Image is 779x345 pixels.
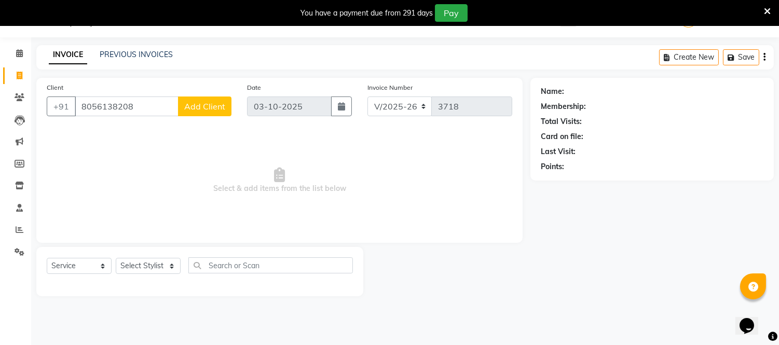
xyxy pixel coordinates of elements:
div: Points: [541,161,564,172]
a: INVOICE [49,46,87,64]
div: Last Visit: [541,146,576,157]
div: Name: [541,86,564,97]
label: Date [247,83,261,92]
a: PREVIOUS INVOICES [100,50,173,59]
button: Pay [435,4,468,22]
button: +91 [47,96,76,116]
span: Add Client [184,101,225,112]
div: Total Visits: [541,116,582,127]
button: Add Client [178,96,231,116]
label: Client [47,83,63,92]
label: Invoice Number [367,83,413,92]
span: Select & add items from the list below [47,129,512,232]
button: Save [723,49,759,65]
div: You have a payment due from 291 days [300,8,433,19]
div: Card on file: [541,131,583,142]
iframe: chat widget [735,303,769,335]
input: Search or Scan [188,257,353,273]
button: Create New [659,49,719,65]
div: Membership: [541,101,586,112]
input: Search by Name/Mobile/Email/Code [75,96,179,116]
